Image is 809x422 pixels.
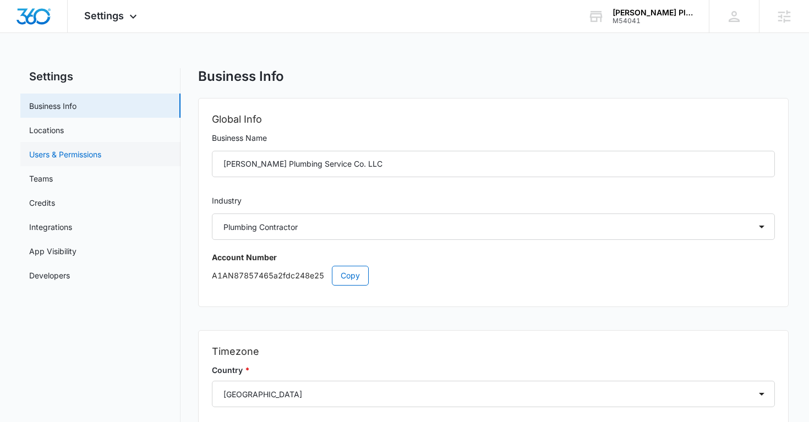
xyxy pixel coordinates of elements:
[212,112,775,127] h2: Global Info
[212,266,775,286] p: A1AN87857465a2fdc248e25
[29,245,76,257] a: App Visibility
[29,100,76,112] a: Business Info
[29,149,101,160] a: Users & Permissions
[84,10,124,21] span: Settings
[29,270,70,281] a: Developers
[29,124,64,136] a: Locations
[20,68,181,85] h2: Settings
[198,68,284,85] h1: Business Info
[29,221,72,233] a: Integrations
[212,253,277,262] strong: Account Number
[212,132,775,144] label: Business Name
[212,195,775,207] label: Industry
[29,173,53,184] a: Teams
[29,197,55,209] a: Credits
[212,344,775,359] h2: Timezone
[613,17,693,25] div: account id
[613,8,693,17] div: account name
[332,266,369,286] button: Copy
[212,364,775,376] label: Country
[341,270,360,282] span: Copy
